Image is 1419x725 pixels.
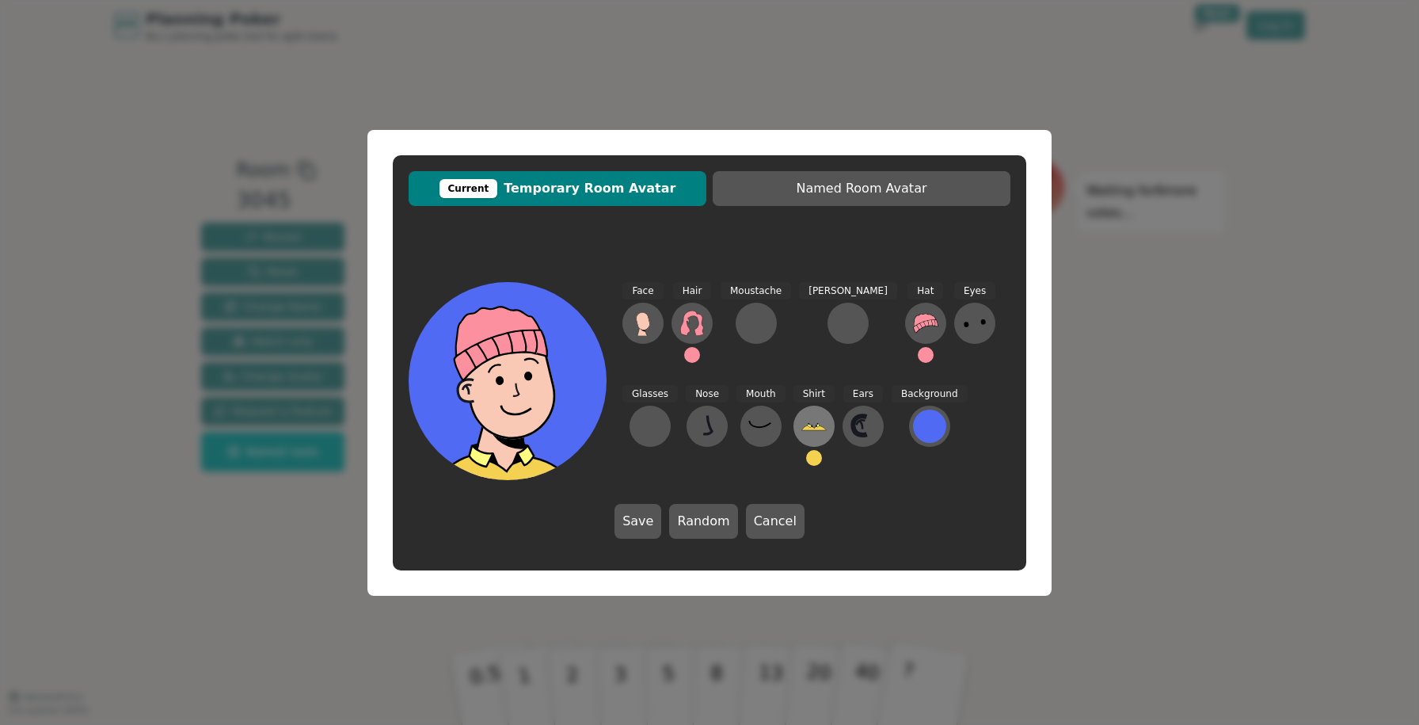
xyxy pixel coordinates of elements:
[954,282,995,300] span: Eyes
[713,171,1010,206] button: Named Room Avatar
[686,385,729,403] span: Nose
[907,282,943,300] span: Hat
[614,504,661,539] button: Save
[669,504,737,539] button: Random
[746,504,805,539] button: Cancel
[622,385,678,403] span: Glasses
[439,179,498,198] div: Current
[622,282,663,300] span: Face
[673,282,712,300] span: Hair
[843,385,883,403] span: Ears
[793,385,835,403] span: Shirt
[721,179,1002,198] span: Named Room Avatar
[721,282,791,300] span: Moustache
[736,385,786,403] span: Mouth
[892,385,968,403] span: Background
[417,179,698,198] span: Temporary Room Avatar
[409,171,706,206] button: CurrentTemporary Room Avatar
[799,282,897,300] span: [PERSON_NAME]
